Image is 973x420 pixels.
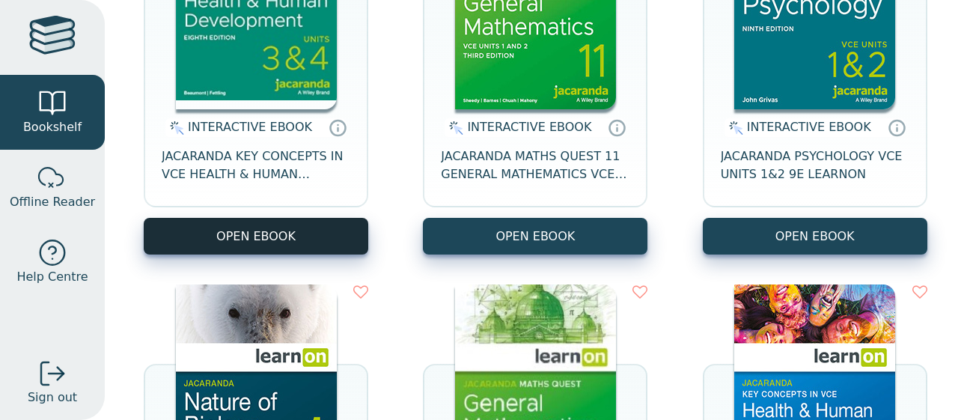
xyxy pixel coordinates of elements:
[162,147,350,183] span: JACARANDA KEY CONCEPTS IN VCE HEALTH & HUMAN DEVELOPMENT UNITS 3&4 LEARNON EBOOK 8E
[16,268,88,286] span: Help Centre
[608,118,626,136] a: Interactive eBooks are accessed online via the publisher’s portal. They contain interactive resou...
[445,119,463,137] img: interactive.svg
[10,193,95,211] span: Offline Reader
[747,120,871,134] span: INTERACTIVE EBOOK
[423,218,647,255] button: OPEN EBOOK
[144,218,368,255] button: OPEN EBOOK
[165,119,184,137] img: interactive.svg
[441,147,629,183] span: JACARANDA MATHS QUEST 11 GENERAL MATHEMATICS VCE UNITS 1&2 3E LEARNON
[329,118,347,136] a: Interactive eBooks are accessed online via the publisher’s portal. They contain interactive resou...
[28,389,77,407] span: Sign out
[467,120,591,134] span: INTERACTIVE EBOOK
[888,118,906,136] a: Interactive eBooks are accessed online via the publisher’s portal. They contain interactive resou...
[188,120,312,134] span: INTERACTIVE EBOOK
[23,118,82,136] span: Bookshelf
[721,147,909,183] span: JACARANDA PSYCHOLOGY VCE UNITS 1&2 9E LEARNON
[725,119,743,137] img: interactive.svg
[703,218,927,255] button: OPEN EBOOK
